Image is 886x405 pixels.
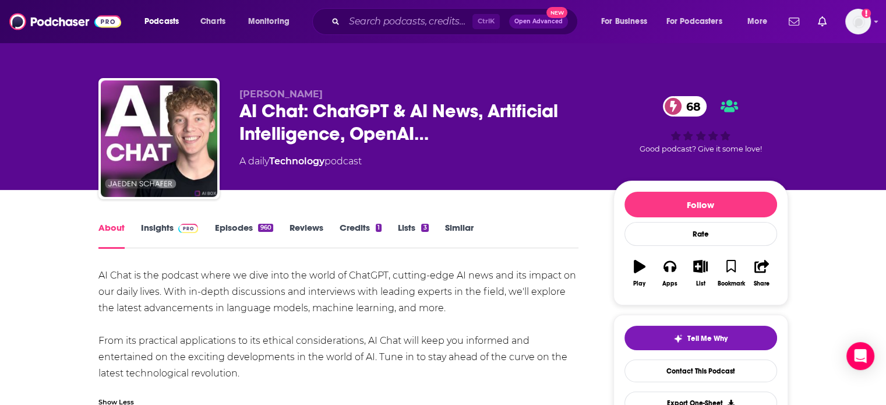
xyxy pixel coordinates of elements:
[323,8,589,35] div: Search podcasts, credits, & more...
[344,12,472,31] input: Search podcasts, credits, & more...
[673,334,683,343] img: tell me why sparkle
[633,280,645,287] div: Play
[659,12,739,31] button: open menu
[716,252,746,294] button: Bookmark
[717,280,744,287] div: Bookmark
[601,13,647,30] span: For Business
[290,222,323,249] a: Reviews
[593,12,662,31] button: open menu
[845,9,871,34] span: Logged in as NickG
[514,19,563,24] span: Open Advanced
[655,252,685,294] button: Apps
[509,15,568,29] button: Open AdvancedNew
[746,252,776,294] button: Share
[144,13,179,30] span: Podcasts
[624,252,655,294] button: Play
[193,12,232,31] a: Charts
[675,96,707,117] span: 68
[9,10,121,33] img: Podchaser - Follow, Share and Rate Podcasts
[340,222,382,249] a: Credits1
[398,222,428,249] a: Lists3
[862,9,871,18] svg: Add a profile image
[141,222,199,249] a: InsightsPodchaser Pro
[747,13,767,30] span: More
[666,13,722,30] span: For Podcasters
[546,7,567,18] span: New
[613,89,788,161] div: 68Good podcast? Give it some love!
[662,280,677,287] div: Apps
[754,280,769,287] div: Share
[98,222,125,249] a: About
[739,12,782,31] button: open menu
[624,326,777,350] button: tell me why sparkleTell Me Why
[624,360,777,382] a: Contact This Podcast
[136,12,194,31] button: open menu
[624,192,777,217] button: Follow
[696,280,705,287] div: List
[239,154,362,168] div: A daily podcast
[178,224,199,233] img: Podchaser Pro
[784,12,804,31] a: Show notifications dropdown
[687,334,728,343] span: Tell Me Why
[472,14,500,29] span: Ctrl K
[214,222,273,249] a: Episodes960
[258,224,273,232] div: 960
[269,156,324,167] a: Technology
[445,222,474,249] a: Similar
[248,13,290,30] span: Monitoring
[376,224,382,232] div: 1
[663,96,707,117] a: 68
[240,12,305,31] button: open menu
[845,9,871,34] button: Show profile menu
[239,89,323,100] span: [PERSON_NAME]
[845,9,871,34] img: User Profile
[98,267,579,382] div: AI Chat is the podcast where we dive into the world of ChatGPT, cutting-edge AI news and its impa...
[685,252,715,294] button: List
[846,342,874,370] div: Open Intercom Messenger
[421,224,428,232] div: 3
[640,145,762,153] span: Good podcast? Give it some love!
[101,80,217,197] img: AI Chat: ChatGPT & AI News, Artificial Intelligence, OpenAI, Machine Learning
[813,12,831,31] a: Show notifications dropdown
[624,222,777,246] div: Rate
[200,13,225,30] span: Charts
